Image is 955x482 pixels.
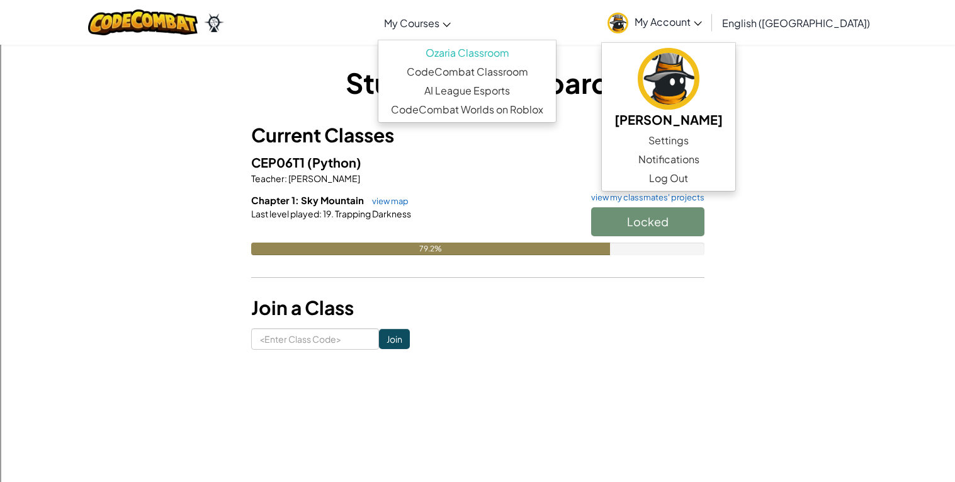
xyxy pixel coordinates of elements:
span: Notifications [638,152,699,167]
a: Notifications [602,150,735,169]
a: Log Out [602,169,735,188]
img: Ozaria [204,13,224,32]
div: Sort New > Old [5,16,950,28]
img: avatar [607,13,628,33]
div: Sort A > Z [5,5,950,16]
div: Rename [5,73,950,84]
span: English ([GEOGRAPHIC_DATA]) [722,16,870,30]
a: English ([GEOGRAPHIC_DATA]) [716,6,876,40]
a: CodeCombat Worlds on Roblox [378,100,556,119]
a: My Account [601,3,708,42]
div: Delete [5,39,950,50]
a: CodeCombat Classroom [378,62,556,81]
a: Ozaria Classroom [378,43,556,62]
a: Settings [602,131,735,150]
span: My Account [635,15,702,28]
img: CodeCombat logo [88,9,198,35]
div: Move To ... [5,28,950,39]
div: Move To ... [5,84,950,96]
a: AI League Esports [378,81,556,100]
a: My Courses [378,6,457,40]
span: My Courses [384,16,439,30]
img: avatar [638,48,699,110]
h5: [PERSON_NAME] [614,110,723,129]
a: [PERSON_NAME] [602,46,735,131]
div: Sign out [5,62,950,73]
div: Options [5,50,950,62]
